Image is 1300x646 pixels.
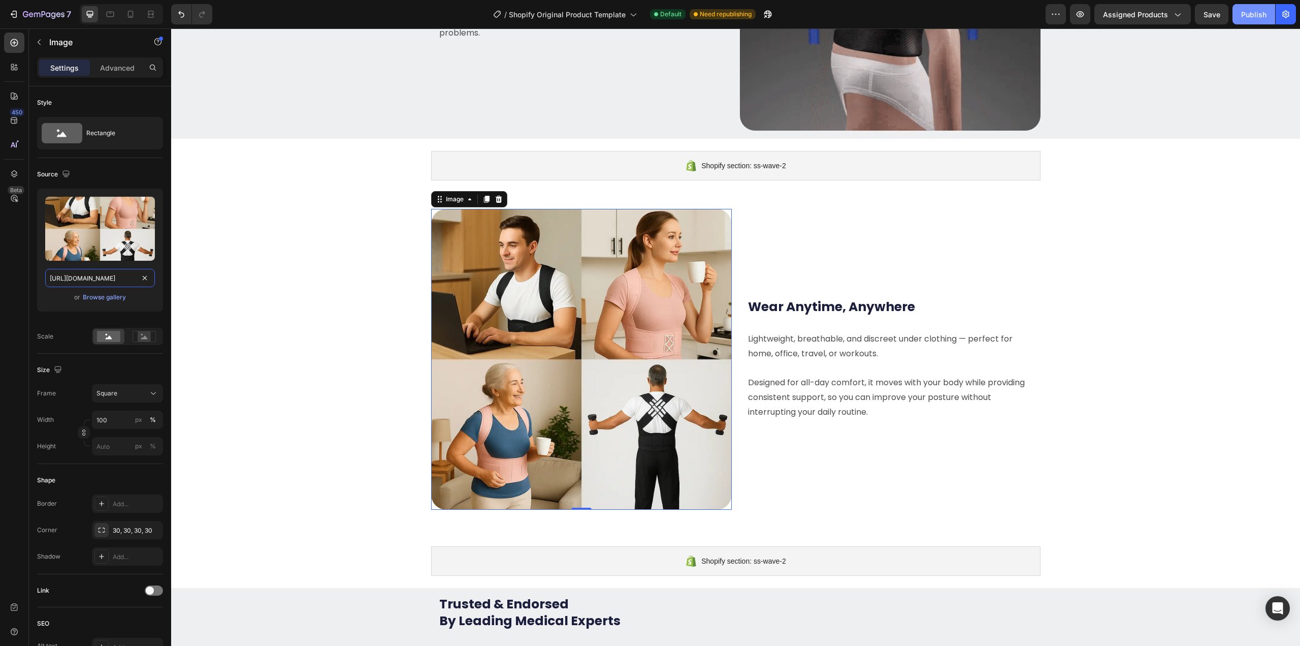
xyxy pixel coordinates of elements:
[8,186,24,194] div: Beta
[150,442,156,451] div: %
[49,36,136,48] p: Image
[82,292,126,302] button: Browse gallery
[1103,9,1168,20] span: Assigned Products
[37,586,49,595] div: Link
[37,332,53,341] div: Scale
[133,414,145,426] button: %
[74,291,80,303] span: or
[1232,4,1275,24] button: Publish
[509,9,626,20] span: Shopify Original Product Template
[37,476,55,485] div: Shape
[530,527,615,539] span: Shopify section: ss-wave-2
[37,619,49,628] div: SEO
[577,303,861,391] p: Lightweight, breathable, and discreet under clothing — perfect for home, office, travel, or worko...
[1094,4,1191,24] button: Assigned Products
[37,363,64,377] div: Size
[50,63,79,73] p: Settings
[700,10,752,19] span: Need republishing
[147,440,159,452] button: px
[147,414,159,426] button: px
[133,440,145,452] button: %
[37,415,54,424] label: Width
[113,526,160,535] div: 30, 30, 30, 30
[273,166,295,175] div: Image
[113,552,160,562] div: Add...
[37,98,52,107] div: Style
[135,415,142,424] div: px
[37,442,56,451] label: Height
[37,389,56,398] label: Frame
[4,4,76,24] button: 7
[1204,10,1220,19] span: Save
[171,4,212,24] div: Undo/Redo
[660,10,681,19] span: Default
[1241,9,1266,20] div: Publish
[37,168,72,181] div: Source
[10,108,24,116] div: 450
[37,499,57,508] div: Border
[530,131,615,143] span: Shopify section: ss-wave-2
[45,197,155,261] img: preview-image
[504,9,507,20] span: /
[92,384,163,403] button: Square
[268,567,398,585] strong: Trusted & Endorsed
[577,269,744,287] strong: Wear Anytime, Anywhere
[45,269,155,287] input: https://example.com/image.jpg
[150,415,156,424] div: %
[37,526,57,535] div: Corner
[37,552,60,561] div: Shadow
[171,28,1300,646] iframe: Design area
[1265,596,1290,621] div: Open Intercom Messenger
[96,389,117,398] span: Square
[260,180,561,481] img: royfit-posture-corrector-brace-4090982.png
[1195,4,1228,24] button: Save
[113,500,160,509] div: Add...
[135,442,142,451] div: px
[83,293,126,302] div: Browse gallery
[67,8,71,20] p: 7
[100,63,135,73] p: Advanced
[268,583,449,601] strong: By Leading Medical Experts
[92,437,163,455] input: px%
[86,121,148,145] div: Rectangle
[92,411,163,429] input: px%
